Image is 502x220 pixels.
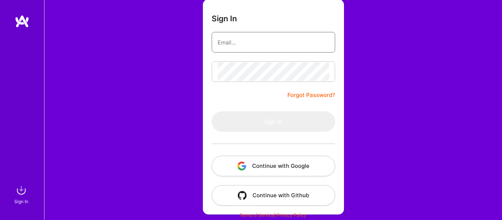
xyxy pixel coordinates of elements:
[14,183,29,198] img: sign in
[212,14,237,23] h3: Sign In
[15,15,29,28] img: logo
[212,111,335,132] button: Sign In
[218,33,329,52] input: Email...
[14,198,28,205] div: Sign In
[15,183,29,205] a: sign inSign In
[277,212,306,218] a: Privacy Policy
[212,156,335,176] button: Continue with Google
[238,191,247,200] img: icon
[287,91,335,100] a: Forgot Password?
[237,162,246,170] img: icon
[240,212,274,218] a: Terms of Service
[44,198,502,216] div: © 2025 ATeams Inc., All rights reserved.
[212,185,335,206] button: Continue with Github
[240,212,306,218] span: |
